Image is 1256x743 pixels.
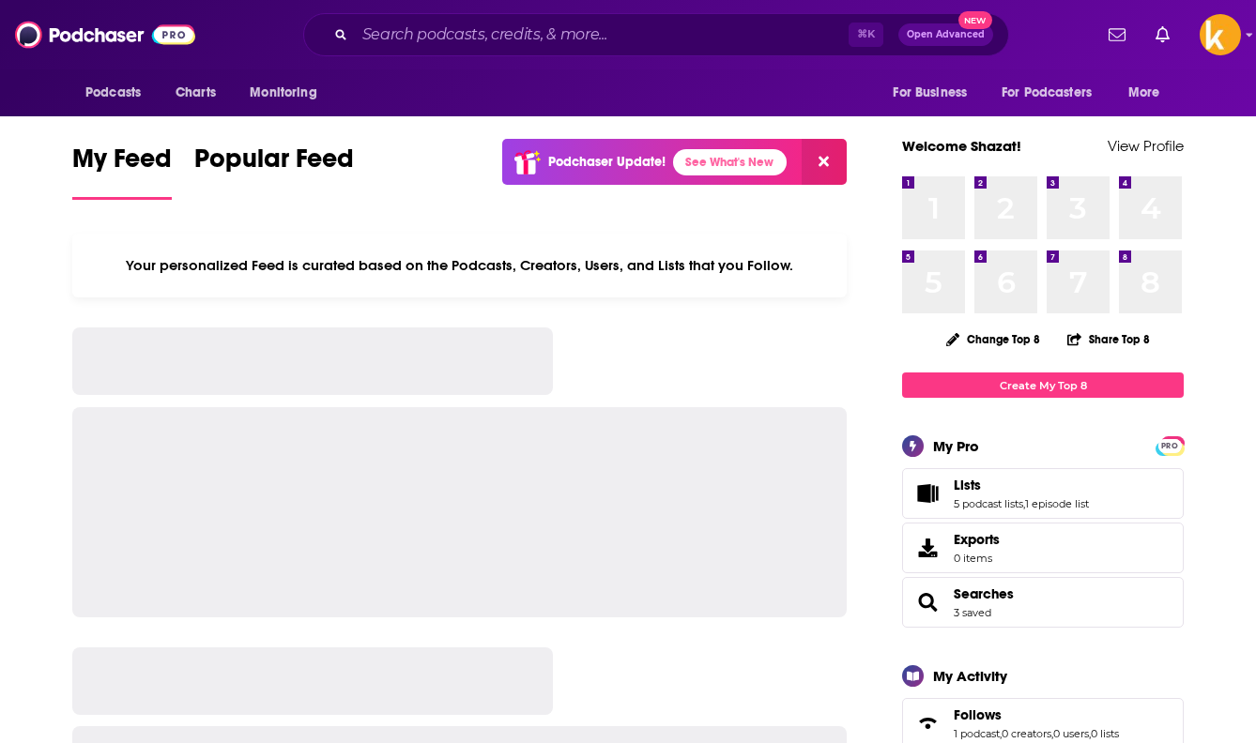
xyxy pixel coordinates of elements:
button: open menu [989,75,1119,111]
button: open menu [880,75,990,111]
div: Your personalized Feed is curated based on the Podcasts, Creators, Users, and Lists that you Follow. [72,234,847,297]
span: Open Advanced [907,30,985,39]
span: Popular Feed [194,143,354,186]
a: 3 saved [954,606,991,619]
span: Charts [176,80,216,106]
span: Searches [902,577,1184,628]
a: Follows [954,706,1119,723]
span: PRO [1158,439,1181,453]
span: Logged in as sshawan [1200,14,1241,55]
span: 0 items [954,552,1000,565]
a: Show notifications dropdown [1148,19,1177,51]
a: 0 creators [1002,727,1051,740]
span: Exports [954,531,1000,548]
img: User Profile [1200,14,1241,55]
a: Searches [954,585,1014,602]
a: 5 podcast lists [954,497,1023,510]
div: My Activity [933,667,1007,685]
a: 1 episode list [1025,497,1089,510]
a: Lists [909,480,946,507]
span: ⌘ K [849,23,883,47]
span: , [1023,497,1025,510]
button: Share Top 8 [1066,321,1151,357]
input: Search podcasts, credits, & more... [355,20,849,50]
span: Monitoring [250,80,316,106]
img: Podchaser - Follow, Share and Rate Podcasts [15,17,195,53]
button: open menu [72,75,165,111]
a: Searches [909,589,946,615]
a: Follows [909,710,946,736]
span: Lists [902,468,1184,519]
a: 1 podcast [954,727,1000,740]
span: For Podcasters [1002,80,1092,106]
a: Lists [954,477,1089,493]
a: My Feed [72,143,172,200]
a: View Profile [1108,137,1184,155]
a: Show notifications dropdown [1101,19,1133,51]
span: , [1051,727,1053,740]
a: See What's New [673,149,787,175]
span: New [958,11,992,29]
button: open menu [237,75,341,111]
span: , [1000,727,1002,740]
span: Podcasts [85,80,141,106]
a: Charts [163,75,227,111]
span: Follows [954,706,1002,723]
a: Create My Top 8 [902,372,1184,398]
span: My Feed [72,143,172,186]
button: Show profile menu [1200,14,1241,55]
span: More [1128,80,1160,106]
button: open menu [1115,75,1184,111]
button: Change Top 8 [935,327,1051,351]
button: Open AdvancedNew [898,23,993,46]
a: 0 users [1053,727,1089,740]
a: Popular Feed [194,143,354,200]
span: Exports [909,535,946,561]
p: Podchaser Update! [548,154,666,170]
a: 0 lists [1091,727,1119,740]
a: Exports [902,523,1184,573]
span: Lists [954,477,981,493]
span: , [1089,727,1091,740]
a: PRO [1158,438,1181,452]
a: Welcome Shazat! [902,137,1021,155]
span: For Business [893,80,967,106]
div: My Pro [933,437,979,455]
div: Search podcasts, credits, & more... [303,13,1009,56]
